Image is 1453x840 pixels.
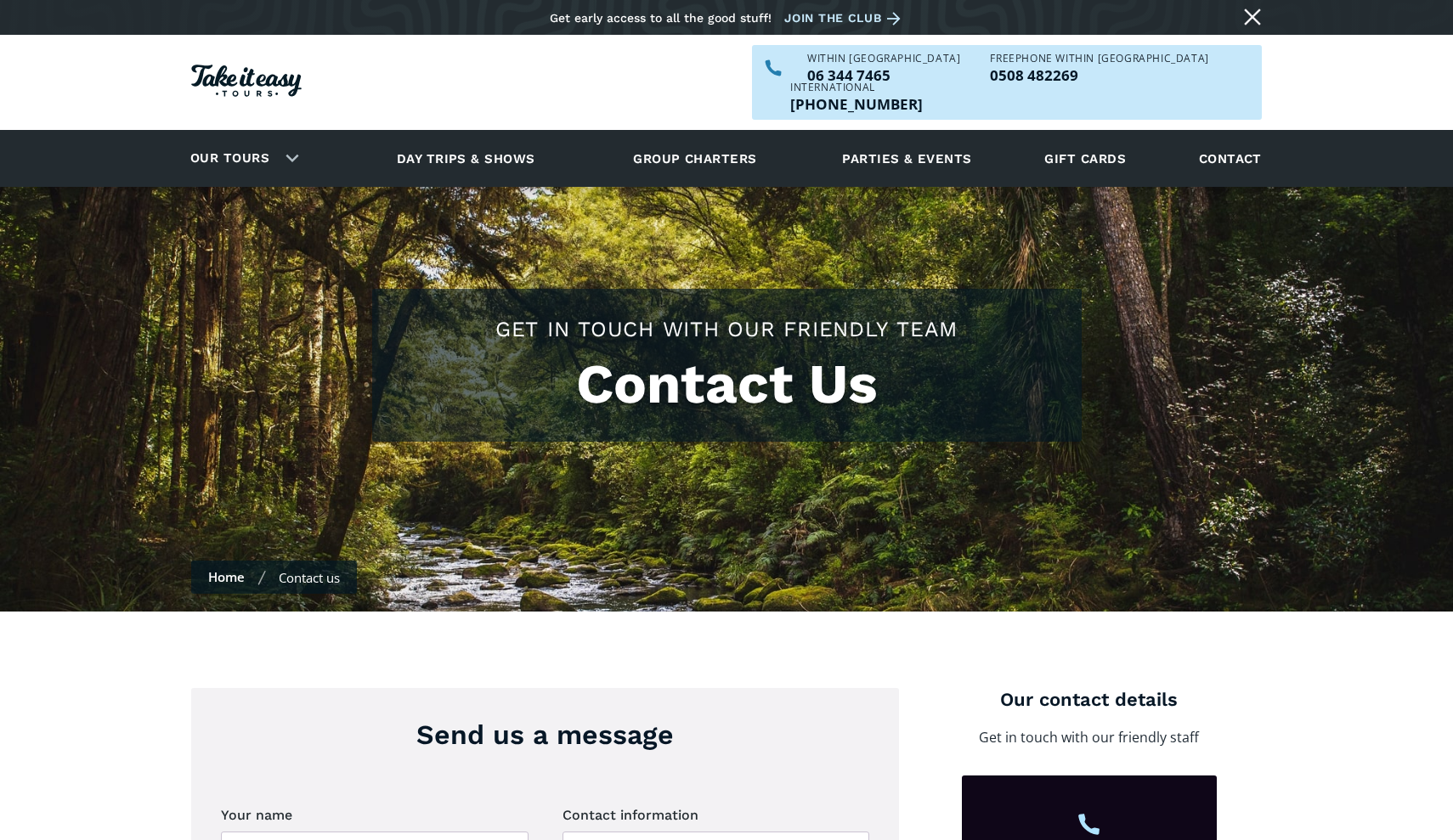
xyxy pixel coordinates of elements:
h2: GET IN TOUCH WITH OUR FRIENDLY TEAM [389,314,1065,344]
div: Get early access to all the good stuff! [550,11,772,25]
a: Parties & events [834,135,980,182]
a: Homepage [191,56,302,110]
a: Contact [1190,135,1270,182]
div: Freephone WITHIN [GEOGRAPHIC_DATA] [990,54,1208,64]
a: Group charters [612,135,777,182]
div: International [790,82,923,93]
p: 0508 482269 [990,68,1208,82]
h4: Our contact details [962,688,1217,713]
a: Close message [1239,3,1266,31]
a: Our tours [178,138,282,178]
h1: Contact Us [389,352,1065,416]
a: Call us freephone within NZ on 0508482269 [990,68,1208,82]
a: Call us within NZ on 063447465 [807,68,960,82]
a: Join the club [784,8,907,29]
img: Take it easy Tours logo [191,65,302,97]
h3: Send us a message [221,718,869,752]
a: Gift cards [1036,135,1134,182]
div: Contact us [279,569,340,586]
a: Day trips & shows [376,135,557,182]
legend: Your name [221,803,292,827]
a: Home [208,568,245,585]
div: WITHIN [GEOGRAPHIC_DATA] [807,54,960,64]
a: Call us outside of NZ on +6463447465 [790,97,923,111]
p: 06 344 7465 [807,68,960,82]
p: [PHONE_NUMBER] [790,97,923,111]
nav: Breadcrumbs [191,561,357,594]
p: Get in touch with our friendly staff [962,725,1217,750]
legend: Contact information [563,803,698,827]
div: Our tours [170,135,312,182]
